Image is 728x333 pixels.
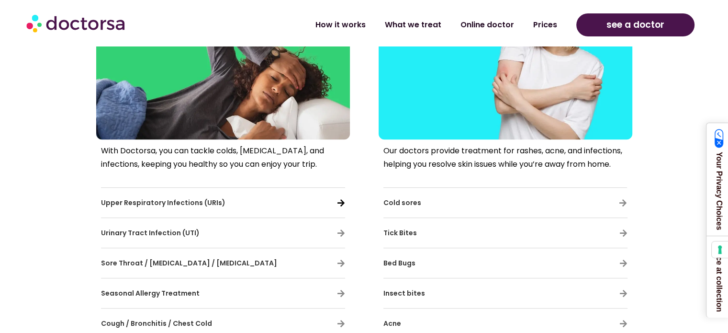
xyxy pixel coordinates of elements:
a: Seasonal Allergy Treatment [101,288,200,298]
span: Tick Bites [383,228,417,238]
span: Sore Throat / [MEDICAL_DATA] / [MEDICAL_DATA] [101,258,277,268]
a: see a doctor [576,13,694,36]
a: Prices [524,14,567,36]
span: Cough / Bronchitis / Chest Cold [101,319,212,328]
img: California Consumer Privacy Act (CCPA) Opt-Out Icon [715,129,724,148]
button: Your consent preferences for tracking technologies [712,241,728,258]
a: Seasonal Allergy Treatment [337,289,345,298]
nav: Menu [192,14,567,36]
a: How it works [306,14,375,36]
span: Bed Bugs [383,258,415,268]
p: With Doctorsa, you can tackle colds, [MEDICAL_DATA], and infections, keeping you healthy so you c... [101,144,345,171]
span: Insect bites [383,288,425,298]
p: Our doctors provide treatment for rashes, acne, and infections, helping you resolve skin issues w... [383,144,627,171]
span: Urinary Tract Infection (UTI) [101,228,200,238]
a: What we treat [375,14,451,36]
span: Cold sores [383,198,421,207]
span: Upper Respiratory Infections (URIs) [101,198,225,207]
span: Acne [383,319,401,328]
a: Online doctor [451,14,524,36]
span: see a doctor [606,17,664,33]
